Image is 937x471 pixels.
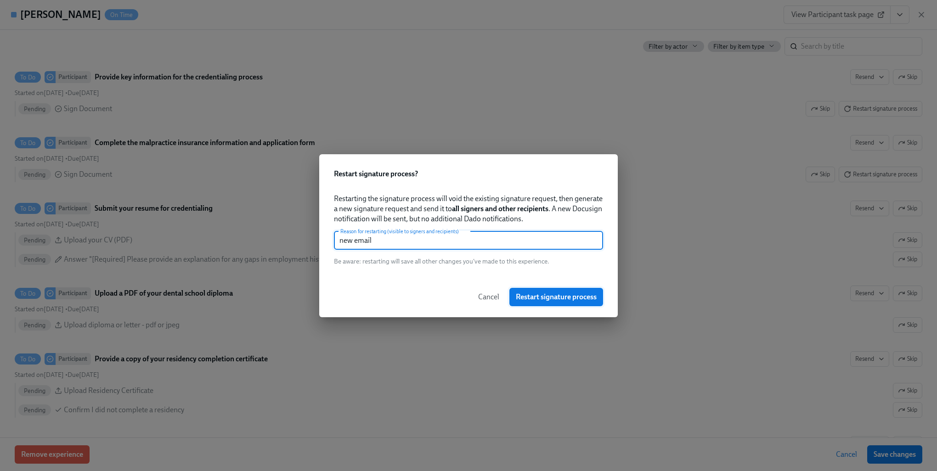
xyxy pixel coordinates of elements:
[478,292,499,302] span: Cancel
[452,204,548,213] strong: all signers and other recipients
[516,292,597,302] span: Restart signature process
[334,169,603,179] h2: Restart signature process ?
[334,257,549,266] span: Be aware : restarting will save all other changes you've made to this experience .
[509,288,603,306] button: Restart signature process
[472,288,506,306] button: Cancel
[334,194,603,224] span: Restarting the signature process will void the existing signature request, then generate a new si...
